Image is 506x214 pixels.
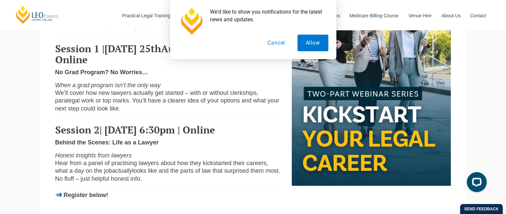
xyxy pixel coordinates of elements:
[461,169,489,197] iframe: LiveChat chat widget
[55,139,159,146] span: Behind the Scenes: Life as a Lawyer
[112,167,132,174] span: actually
[99,123,215,136] span: | [DATE] 6:30pm | Online
[55,152,132,159] i: Honest insights from lawyers
[55,69,148,76] span: No Grad Program? No Worries…
[55,90,279,112] span: We’ll cover how new lawyers actually get started – with or without clerkships, paralegal work or ...
[55,123,99,136] span: Session 2
[178,8,205,35] img: notification icon
[55,167,280,182] span: looks like and the parts of law that surprised them most. No fluff – just helpful honest info.
[297,35,328,51] button: Allow
[64,192,108,198] strong: Register below!
[259,35,293,51] button: Cancel
[56,192,62,198] img: 📣
[55,160,268,174] span: Hear from a panel of practising lawyers about how they kickstarted their careers, what a day on t...
[55,82,161,89] span: When a grad program isn’t the only way
[205,8,328,23] div: We'd like to show you notifications for the latest news and updates.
